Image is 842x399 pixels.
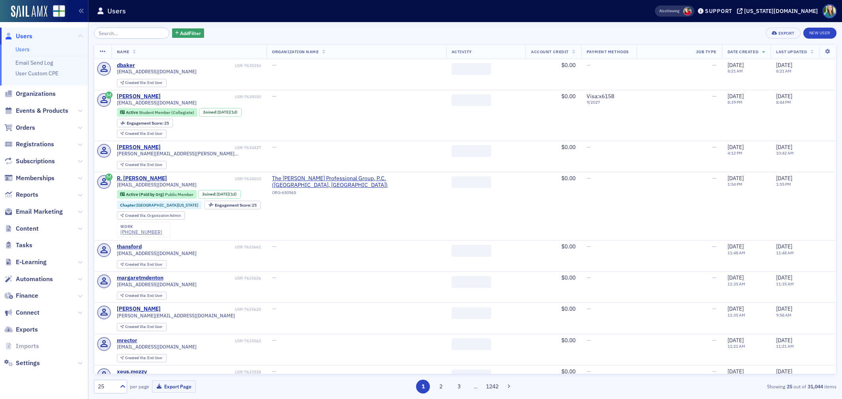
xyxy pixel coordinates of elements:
span: Created Via : [125,324,147,329]
a: E-Learning [4,258,47,267]
span: — [712,274,716,281]
span: 9 / 2027 [587,100,631,105]
span: [EMAIL_ADDRESS][DOMAIN_NAME] [117,282,197,287]
span: Date Created [728,49,758,54]
span: [DATE] [728,243,744,250]
span: [DATE] [728,175,744,182]
div: [PERSON_NAME] [117,306,161,313]
span: — [587,274,591,281]
span: — [272,93,276,100]
div: ORG-650565 [272,190,440,198]
div: USR-7633562 [139,338,261,343]
span: $0.00 [561,243,576,250]
time: 11:21 AM [728,343,745,349]
span: — [587,62,591,69]
strong: 25 [785,383,793,390]
a: xeus.mozzy [117,368,147,375]
a: Memberships [4,174,54,183]
span: — [712,243,716,250]
span: Created Via : [125,131,147,136]
span: Connect [16,308,39,317]
span: Visa : x6158 [587,93,614,100]
span: $0.00 [561,93,576,100]
span: ‌ [452,145,491,157]
div: USR-7635350 [136,63,261,68]
span: [DATE] [776,175,792,182]
div: thansford [117,243,142,250]
span: $0.00 [561,368,576,375]
span: Payment Methods [587,49,629,54]
span: Exports [16,325,38,334]
a: Exports [4,325,38,334]
button: 1 [416,380,430,393]
div: Created Via: End User [117,292,167,300]
span: Engagement Score : [215,202,252,208]
button: 3 [452,380,466,393]
span: $0.00 [561,274,576,281]
span: — [272,62,276,69]
div: (1d) [218,110,238,115]
a: Tasks [4,241,32,250]
span: ‌ [452,245,491,257]
span: Created Via : [125,80,147,85]
time: 9:58 AM [776,312,791,318]
div: Support [705,7,732,15]
div: Active (Paid by Org): Active (Paid by Org): Public Member [117,190,197,199]
span: Organization Name [272,49,319,54]
a: Settings [4,359,40,367]
a: SailAMX [11,6,47,18]
div: Chapter: [117,201,202,209]
span: $0.00 [561,337,576,344]
span: Activity [452,49,472,54]
span: [PERSON_NAME][EMAIL_ADDRESS][PERSON_NAME][DOMAIN_NAME] [117,151,261,157]
span: Events & Products [16,106,68,115]
a: Active (Paid by Org) Public Member [120,192,193,197]
span: Chapter : [120,202,137,208]
span: — [272,274,276,281]
span: [DATE] [728,93,744,100]
time: 11:48 AM [728,250,745,255]
div: Created Via: End User [117,354,167,362]
h1: Users [107,6,126,16]
span: Viewing [659,8,679,14]
div: USR-7634103 [168,176,261,181]
a: Email Send Log [15,59,53,66]
a: New User [803,28,836,39]
span: Created Via : [125,262,147,267]
span: $0.00 [561,144,576,151]
span: Content [16,224,39,233]
span: — [272,305,276,312]
a: margaretmdenton [117,274,163,282]
time: 1:54 PM [728,181,743,187]
span: — [712,93,716,100]
div: USR-7633538 [148,369,261,375]
div: Created Via: End User [117,79,167,87]
span: [DATE] [776,243,792,250]
span: [EMAIL_ADDRESS][DOMAIN_NAME] [117,250,197,256]
span: [DATE] [776,368,792,375]
span: Email Marketing [16,207,63,216]
span: Job Type [696,49,716,54]
a: Content [4,224,39,233]
strong: 31,044 [806,383,824,390]
span: [EMAIL_ADDRESS][DOMAIN_NAME] [117,182,197,188]
div: Engagement Score: 25 [204,201,261,209]
div: Organization Admin [125,214,181,218]
span: Joined : [203,110,218,115]
span: ‌ [452,63,491,75]
time: 8:21 AM [776,68,791,74]
span: $0.00 [561,62,576,69]
div: [PERSON_NAME] [117,144,161,151]
button: [US_STATE][DOMAIN_NAME] [737,8,821,14]
div: Created Via: Organization Admin [117,211,185,220]
div: End User [125,163,163,167]
div: End User [125,325,163,329]
div: USR-7633624 [162,307,261,312]
div: Also [659,8,667,13]
span: [DATE] [776,144,792,151]
div: Created Via: End User [117,323,167,331]
a: Events & Products [4,106,68,115]
div: 25 [127,121,169,125]
a: The [PERSON_NAME] Professional Group, P.C. ([GEOGRAPHIC_DATA], [GEOGRAPHIC_DATA]) [272,175,440,189]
